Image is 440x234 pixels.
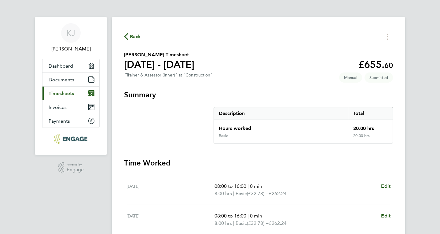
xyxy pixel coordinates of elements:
[49,118,70,124] span: Payments
[365,72,393,83] span: This timesheet is Submitted.
[339,72,362,83] span: This timesheet was manually created.
[214,120,348,133] div: Hours worked
[42,73,99,86] a: Documents
[250,183,262,189] span: 0 min
[233,191,234,196] span: |
[124,72,212,78] div: "Trainer & Assessor (Inner)" at "Construction"
[381,183,391,190] a: Edit
[42,23,100,53] a: KJ[PERSON_NAME]
[35,17,107,155] nav: Main navigation
[42,100,99,114] a: Invoices
[42,87,99,100] a: Timesheets
[49,91,74,96] span: Timesheets
[219,133,228,138] div: Basic
[250,213,262,219] span: 0 min
[58,162,84,174] a: Powered byEngage
[381,212,391,220] a: Edit
[214,107,393,143] div: Summary
[67,167,84,173] span: Engage
[130,33,141,40] span: Back
[269,220,287,226] span: £262.24
[384,61,393,70] span: 60
[233,220,234,226] span: |
[42,45,100,53] span: Karl Jans
[42,114,99,128] a: Payments
[248,213,249,219] span: |
[215,191,232,196] span: 8.00 hrs
[49,104,67,110] span: Invoices
[358,59,393,70] app-decimal: £655.
[247,191,269,196] span: (£32.78) =
[42,59,99,72] a: Dashboard
[382,32,393,41] button: Timesheets Menu
[54,134,87,144] img: morganhunt-logo-retina.png
[49,77,74,83] span: Documents
[214,107,348,120] div: Description
[127,183,215,197] div: [DATE]
[236,190,247,197] span: Basic
[348,133,393,143] div: 20.00 hrs
[127,212,215,227] div: [DATE]
[67,29,75,37] span: KJ
[348,120,393,133] div: 20.00 hrs
[124,90,393,100] h3: Summary
[215,183,246,189] span: 08:00 to 16:00
[124,58,194,71] h1: [DATE] - [DATE]
[381,183,391,189] span: Edit
[248,183,249,189] span: |
[348,107,393,120] div: Total
[124,158,393,168] h3: Time Worked
[124,33,141,40] button: Back
[42,134,100,144] a: Go to home page
[215,213,246,219] span: 08:00 to 16:00
[269,191,287,196] span: £262.24
[247,220,269,226] span: (£32.78) =
[124,51,194,58] h2: [PERSON_NAME] Timesheet
[236,220,247,227] span: Basic
[49,63,73,69] span: Dashboard
[215,220,232,226] span: 8.00 hrs
[67,162,84,167] span: Powered by
[381,213,391,219] span: Edit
